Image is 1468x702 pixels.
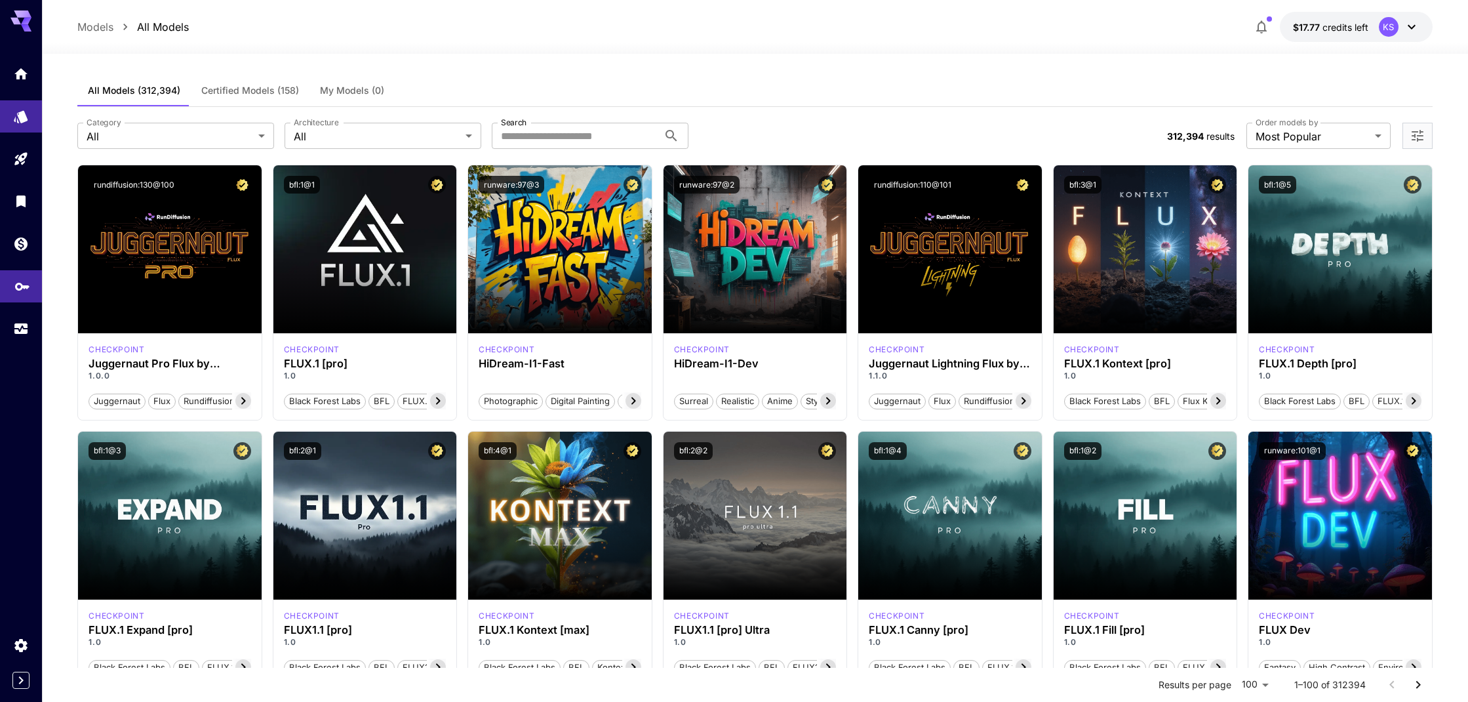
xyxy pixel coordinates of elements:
[618,392,660,409] button: Fantasy
[1064,610,1120,622] p: checkpoint
[178,392,240,409] button: rundiffusion
[428,176,446,194] button: Certified Model – Vetted for best performance and includes a commercial license.
[1293,22,1322,33] span: $17.77
[479,661,560,674] span: Black Forest Labs
[759,661,784,674] span: BFL
[479,358,641,370] h3: HiDream-I1-Fast
[13,193,29,209] div: Library
[89,358,250,370] h3: Juggernaut Pro Flux by RunDiffusion
[759,659,785,676] button: BFL
[869,610,924,622] div: fluxpro
[89,344,144,356] p: checkpoint
[1167,131,1204,142] span: 312,394
[13,151,29,167] div: Playground
[398,661,461,674] span: FLUX1.1 [pro]
[294,117,338,128] label: Architecture
[618,395,659,408] span: Fantasy
[89,392,146,409] button: juggernaut
[479,344,534,356] p: checkpoint
[959,395,1020,408] span: rundiffusion
[674,624,836,636] h3: FLUX1.1 [pro] Ultra
[479,624,641,636] div: FLUX.1 Kontext [max]
[1373,659,1435,676] button: Environment
[1208,442,1226,460] button: Certified Model – Vetted for best performance and includes a commercial license.
[1206,131,1235,142] span: results
[1259,370,1421,382] p: 1.0
[869,624,1031,636] h3: FLUX.1 Canny [pro]
[1014,176,1031,194] button: Certified Model – Vetted for best performance and includes a commercial license.
[89,344,144,356] div: FLUX.1 D
[398,395,458,408] span: FLUX.1 [pro]
[368,659,395,676] button: BFL
[1404,176,1421,194] button: Certified Model – Vetted for best performance and includes a commercial license.
[1260,395,1340,408] span: Black Forest Labs
[928,392,956,409] button: flux
[284,624,446,636] h3: FLUX1.1 [pro]
[12,672,30,689] button: Expand sidebar
[1259,344,1315,356] p: checkpoint
[284,392,366,409] button: Black Forest Labs
[563,659,589,676] button: BFL
[869,442,907,460] button: bfl:1@4
[479,636,641,648] p: 1.0
[1149,661,1174,674] span: BFL
[1064,176,1101,194] button: bfl:3@1
[87,117,121,128] label: Category
[763,395,797,408] span: Anime
[869,661,950,674] span: Black Forest Labs
[953,659,980,676] button: BFL
[801,392,843,409] button: Stylized
[1259,610,1315,622] div: FLUX.1 D
[1259,176,1296,194] button: bfl:1@5
[284,176,320,194] button: bfl:1@1
[869,636,1031,648] p: 1.0
[1259,624,1421,636] h3: FLUX Dev
[479,344,534,356] div: HiDream Fast
[869,659,951,676] button: Black Forest Labs
[479,610,534,622] p: checkpoint
[674,610,730,622] div: fluxultra
[1178,395,1238,408] span: Flux Kontext
[1256,129,1370,144] span: Most Popular
[369,661,394,674] span: BFL
[1159,678,1231,692] p: Results per page
[674,344,730,356] p: checkpoint
[89,610,144,622] p: checkpoint
[674,392,713,409] button: Surreal
[564,661,589,674] span: BFL
[13,104,29,121] div: Models
[717,395,759,408] span: Realistic
[1259,392,1341,409] button: Black Forest Labs
[787,659,873,676] button: FLUX1.1 [pro] Ultra
[233,442,251,460] button: Certified Model – Vetted for best performance and includes a commercial license.
[368,392,395,409] button: BFL
[675,661,755,674] span: Black Forest Labs
[284,358,446,370] h3: FLUX.1 [pro]
[1410,128,1425,144] button: Open more filters
[89,661,170,674] span: Black Forest Labs
[818,442,836,460] button: Certified Model – Vetted for best performance and includes a commercial license.
[1260,661,1300,674] span: Fantasy
[13,637,29,653] div: Settings
[929,395,955,408] span: flux
[1064,344,1120,356] p: checkpoint
[1372,392,1460,409] button: FLUX.1 Depth [pro]
[674,610,730,622] p: checkpoint
[1259,442,1326,460] button: runware:101@1
[479,392,543,409] button: Photographic
[137,19,189,35] a: All Models
[624,442,641,460] button: Certified Model – Vetted for best performance and includes a commercial license.
[13,66,29,82] div: Home
[674,344,730,356] div: HiDream Dev
[284,610,340,622] p: checkpoint
[869,358,1031,370] h3: Juggernaut Lightning Flux by RunDiffusion
[1064,624,1226,636] h3: FLUX.1 Fill [pro]
[479,395,542,408] span: Photographic
[479,176,544,194] button: runware:97@3
[179,395,239,408] span: rundiffusion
